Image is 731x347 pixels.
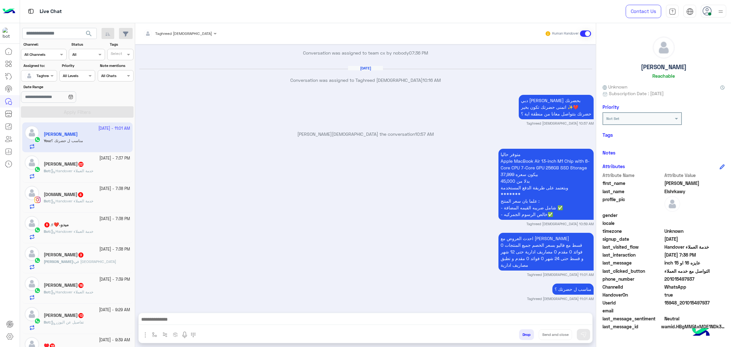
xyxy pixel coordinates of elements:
img: tab [686,8,694,15]
span: Bot [44,290,50,294]
span: 201015497937 [664,276,725,282]
span: 16 [78,283,83,288]
span: 2025-09-30T16:36:38.136Z [664,252,725,258]
span: في طنطا [74,259,116,264]
small: [DATE] - 7:38 PM [99,246,130,252]
span: ChannelId [603,284,663,290]
span: last_visited_flow [603,244,663,250]
span: عايزه 16 او 15 inch [664,259,725,266]
button: create order [170,329,181,340]
p: Conversation was assigned to Taghreed [DEMOGRAPHIC_DATA] [138,77,594,83]
img: select flow [152,332,157,337]
h6: [DATE] [348,66,383,70]
img: Logo [3,5,15,18]
span: Handover خدمة العملاء [51,290,93,294]
button: Apply Filters [21,106,134,118]
span: 22 [78,162,83,167]
span: gender [603,212,663,219]
img: defaultAdmin.png [653,37,675,58]
h6: Reachable [652,73,675,79]
span: Handover خدمة العملاء [51,199,93,203]
button: Send and close [539,329,572,340]
img: send attachment [142,331,149,339]
img: defaultAdmin.png [25,246,39,261]
small: [DATE] - 7:38 PM [99,186,130,192]
h5: Mohamed Emam [44,252,84,258]
b: : [44,199,51,203]
span: UserId [603,299,663,306]
span: 3 [78,252,83,258]
span: Bot [44,229,50,234]
span: 6 [78,192,83,197]
h5: khaled mohamed [44,283,84,288]
span: Bot [44,199,50,203]
span: 10:57 AM [415,131,434,137]
img: tab [669,8,676,15]
button: search [81,28,97,42]
span: timezone [603,228,663,234]
span: last_message_sentiment [603,315,663,322]
img: create order [173,332,178,337]
span: 2025-09-30T16:32:37.376Z [664,236,725,242]
h5: [PERSON_NAME] [641,63,687,71]
b: : [44,168,51,173]
p: 1/10/2025, 11:01 AM [552,284,594,295]
img: defaultAdmin.png [25,155,39,170]
small: Human Handover [552,31,579,36]
b: : [44,259,74,264]
img: defaultAdmin.png [25,71,34,80]
p: 1/10/2025, 10:59 AM [498,149,594,220]
small: Taghreed [DEMOGRAPHIC_DATA] 11:01 AM [527,272,594,277]
h5: Abdellrahman.tech [44,192,84,197]
span: null [664,212,725,219]
h5: ميدو،❤️♬ [44,222,69,227]
span: profile_pic [603,196,663,211]
span: 2 [664,284,725,290]
p: 1/10/2025, 11:01 AM [498,233,594,271]
span: Bot [44,168,50,173]
img: hulul-logo.png [690,322,712,344]
img: defaultAdmin.png [664,196,680,212]
img: send message [580,331,587,338]
button: Drop [519,329,534,340]
img: WhatsApp [34,287,41,294]
span: signup_date [603,236,663,242]
img: defaultAdmin.png [25,186,39,200]
span: last_clicked_button [603,268,663,274]
h6: Notes [603,150,616,155]
span: [PERSON_NAME] [44,259,73,264]
span: email [603,307,663,314]
h6: Priority [603,104,619,110]
img: defaultAdmin.png [25,277,39,291]
small: [DATE] - 9:39 AM [99,337,130,343]
span: last_message [603,259,663,266]
img: WhatsApp [34,227,41,233]
img: make a call [191,332,196,337]
small: Taghreed [DEMOGRAPHIC_DATA] 11:01 AM [527,296,594,301]
span: Handover خدمة العملاء [51,168,93,173]
img: send voice note [181,331,188,339]
span: التواصل مع خدمه العملاء [664,268,725,274]
img: defaultAdmin.png [25,307,39,321]
b: : [44,320,51,324]
span: Attribute Name [603,172,663,179]
span: Taghreed [DEMOGRAPHIC_DATA] [155,31,212,36]
span: true [664,291,725,298]
p: Conversation was assigned to team cx by nobody [138,49,594,56]
h5: Mahmoud N Al shahed [44,313,84,318]
img: WhatsApp [34,257,41,264]
span: 5 [44,222,49,227]
small: [DATE] - 7:37 PM [99,155,130,161]
img: WhatsApp [34,166,41,173]
span: locale [603,220,663,226]
span: last_interaction [603,252,663,258]
span: Handover خدمة العملاء [51,229,93,234]
img: tab [27,7,35,15]
span: 07:36 PM [409,50,428,56]
label: Status [71,42,104,47]
span: phone_number [603,276,663,282]
div: Select [110,51,122,58]
span: Attribute Value [664,172,725,179]
img: profile [717,8,725,16]
img: Instagram [34,197,41,203]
